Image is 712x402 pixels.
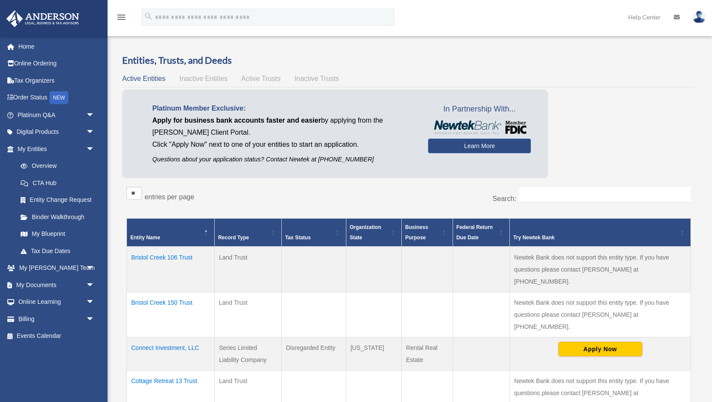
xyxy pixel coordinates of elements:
th: Business Purpose: Activate to sort [401,219,453,247]
a: CTA Hub [12,174,103,192]
a: Billingarrow_drop_down [6,310,108,328]
th: Entity Name: Activate to invert sorting [127,219,215,247]
td: Bristol Creek 106 Trust [127,247,215,292]
a: Platinum Q&Aarrow_drop_down [6,106,108,124]
span: In Partnership With... [428,102,531,116]
div: Try Newtek Bank [513,232,678,243]
span: arrow_drop_down [86,260,103,277]
a: My [PERSON_NAME] Teamarrow_drop_down [6,260,108,277]
span: arrow_drop_down [86,124,103,141]
td: [US_STATE] [346,337,401,371]
span: arrow_drop_down [86,294,103,311]
a: Order StatusNEW [6,89,108,107]
td: Connect Investment, LLC [127,337,215,371]
td: Newtek Bank does not support this entity type. If you have questions please contact [PERSON_NAME]... [510,292,691,337]
a: Tax Due Dates [12,242,103,260]
span: Active Trusts [241,75,281,82]
a: Binder Walkthrough [12,208,103,226]
a: Online Learningarrow_drop_down [6,294,108,311]
th: Tax Status: Activate to sort [281,219,346,247]
span: Inactive Entities [179,75,228,82]
label: Search: [493,195,516,202]
span: Apply for business bank accounts faster and easier [152,117,321,124]
span: Federal Return Due Date [456,224,493,241]
span: Record Type [218,235,249,241]
a: Events Calendar [6,328,108,345]
a: Online Ordering [6,55,108,72]
a: My Documentsarrow_drop_down [6,276,108,294]
i: search [144,12,153,21]
a: menu [116,15,126,22]
span: Inactive Trusts [295,75,339,82]
span: arrow_drop_down [86,106,103,124]
td: Newtek Bank does not support this entity type. If you have questions please contact [PERSON_NAME]... [510,247,691,292]
td: Land Trust [214,292,281,337]
td: Disregarded Entity [281,337,346,371]
a: My Entitiesarrow_drop_down [6,140,103,158]
a: Home [6,38,108,55]
a: Learn More [428,139,531,153]
p: Questions about your application status? Contact Newtek at [PHONE_NUMBER] [152,154,415,165]
p: Platinum Member Exclusive: [152,102,415,114]
span: arrow_drop_down [86,140,103,158]
th: Try Newtek Bank : Activate to sort [510,219,691,247]
a: Entity Change Request [12,192,103,209]
label: entries per page [145,193,194,201]
p: Click "Apply Now" next to one of your entities to start an application. [152,139,415,151]
a: My Blueprint [12,226,103,243]
span: Business Purpose [405,224,428,241]
td: Series Limited Liability Company [214,337,281,371]
a: Digital Productsarrow_drop_down [6,124,108,141]
span: arrow_drop_down [86,276,103,294]
img: User Pic [693,11,706,23]
span: Tax Status [285,235,311,241]
i: menu [116,12,126,22]
th: Record Type: Activate to sort [214,219,281,247]
th: Organization State: Activate to sort [346,219,401,247]
h3: Entities, Trusts, and Deeds [122,54,695,67]
span: Active Entities [122,75,165,82]
span: Entity Name [130,235,160,241]
div: NEW [49,91,68,104]
span: arrow_drop_down [86,310,103,328]
a: Overview [12,158,99,175]
button: Apply Now [558,342,642,356]
td: Land Trust [214,247,281,292]
img: NewtekBankLogoSM.png [432,121,527,134]
th: Federal Return Due Date: Activate to sort [453,219,509,247]
td: Rental Real Estate [401,337,453,371]
td: Bristol Creek 150 Trust [127,292,215,337]
p: by applying from the [PERSON_NAME] Client Portal. [152,114,415,139]
a: Tax Organizers [6,72,108,89]
img: Anderson Advisors Platinum Portal [4,10,82,27]
span: Organization State [350,224,381,241]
